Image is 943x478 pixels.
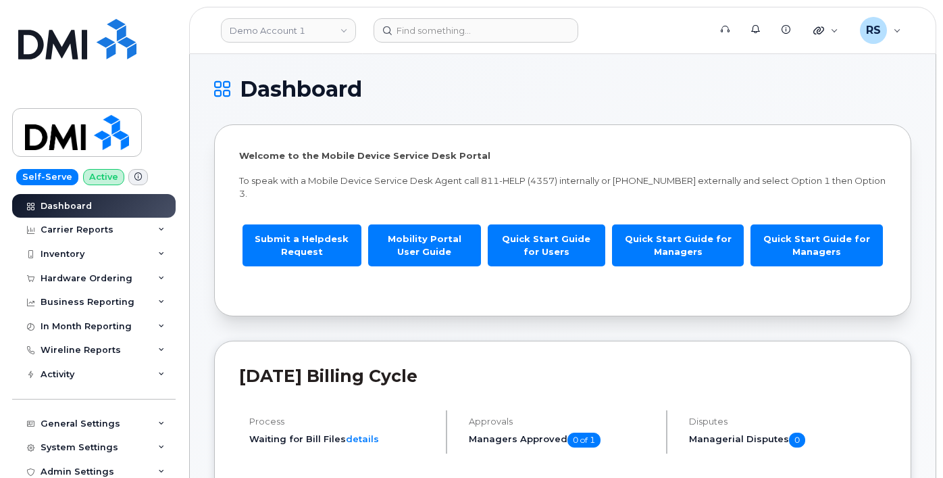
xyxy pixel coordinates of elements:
[346,433,379,444] a: details
[243,224,361,266] a: Submit a Helpdesk Request
[488,224,605,266] a: Quick Start Guide for Users
[689,416,887,427] h4: Disputes
[567,433,601,448] span: 0 of 1
[249,433,434,446] li: Waiting for Bill Files
[789,433,805,448] span: 0
[469,433,654,448] h5: Managers Approved
[239,149,886,162] p: Welcome to the Mobile Device Service Desk Portal
[612,224,744,266] a: Quick Start Guide for Managers
[689,433,887,448] h5: Managerial Disputes
[368,224,481,266] a: Mobility Portal User Guide
[750,224,883,266] a: Quick Start Guide for Managers
[239,174,886,199] p: To speak with a Mobile Device Service Desk Agent call 811-HELP (4357) internally or [PHONE_NUMBER...
[469,416,654,427] h4: Approvals
[249,416,434,427] h4: Process
[240,79,362,99] span: Dashboard
[239,366,886,386] h2: [DATE] Billing Cycle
